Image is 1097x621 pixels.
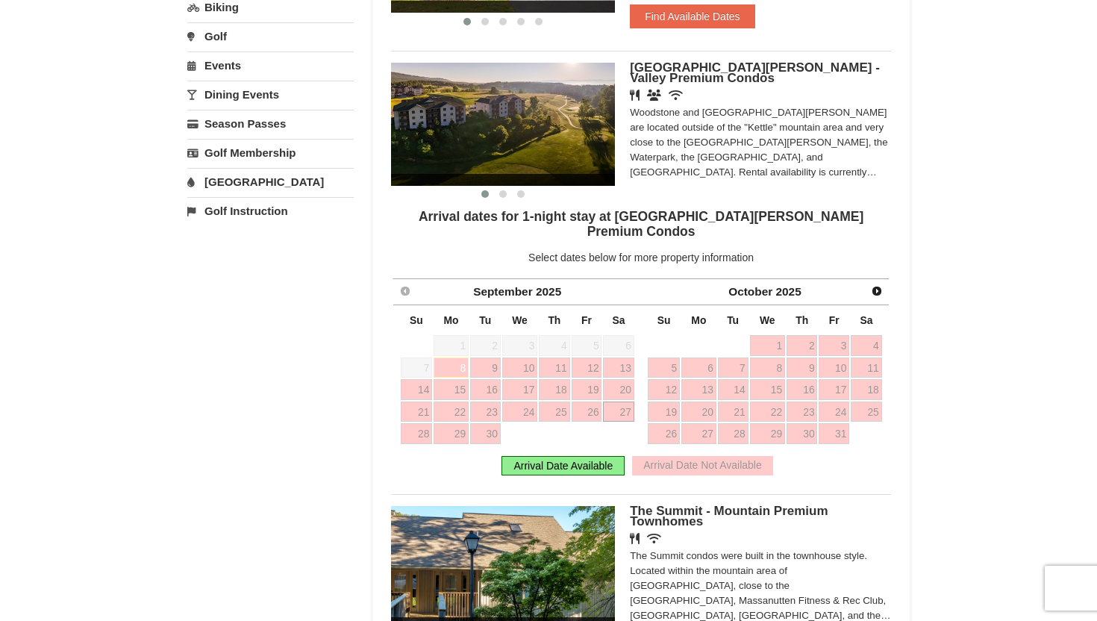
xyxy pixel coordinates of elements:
a: 6 [681,358,716,378]
a: 17 [502,379,538,400]
span: Monday [444,314,459,326]
a: Golf Instruction [187,197,354,225]
a: 27 [681,423,716,444]
a: Dining Events [187,81,354,108]
a: 20 [603,379,634,400]
a: 2 [787,335,817,356]
span: 2025 [776,285,801,298]
a: Season Passes [187,110,354,137]
span: 2025 [536,285,561,298]
a: 18 [539,379,569,400]
a: 1 [750,335,786,356]
span: Wednesday [760,314,775,326]
span: Tuesday [727,314,739,326]
a: 17 [819,379,849,400]
a: 19 [648,402,680,422]
a: 30 [470,423,501,444]
i: Wireless Internet (free) [669,90,683,101]
span: Thursday [796,314,808,326]
a: 25 [539,402,569,422]
a: 11 [851,358,881,378]
span: Next [871,285,883,297]
a: 14 [718,379,748,400]
span: Friday [829,314,840,326]
span: Thursday [548,314,560,326]
a: 12 [572,358,602,378]
span: Wednesday [512,314,528,326]
button: Find Available Dates [630,4,754,28]
a: Golf Membership [187,139,354,166]
a: 28 [401,423,433,444]
a: 21 [718,402,748,422]
a: 22 [750,402,786,422]
div: Arrival Date Available [501,456,625,475]
a: 22 [434,402,469,422]
a: 14 [401,379,433,400]
a: 5 [648,358,680,378]
a: 3 [819,335,849,356]
a: 15 [434,379,469,400]
a: 24 [502,402,538,422]
h4: Arrival dates for 1-night stay at [GEOGRAPHIC_DATA][PERSON_NAME] Premium Condos [391,209,891,239]
span: Tuesday [479,314,491,326]
span: Friday [581,314,592,326]
a: Prev [395,281,416,302]
a: Events [187,52,354,79]
a: 19 [572,379,602,400]
a: 24 [819,402,849,422]
a: 13 [681,379,716,400]
span: Select dates below for more property information [528,252,754,263]
a: 26 [572,402,602,422]
i: Banquet Facilities [647,90,661,101]
span: Monday [691,314,706,326]
a: 30 [787,423,817,444]
i: Restaurant [630,90,640,101]
a: 25 [851,402,881,422]
a: 31 [819,423,849,444]
span: Saturday [860,314,872,326]
a: 23 [787,402,817,422]
span: 5 [572,335,602,356]
a: 27 [603,402,634,422]
a: 16 [470,379,501,400]
a: 23 [470,402,501,422]
a: 29 [434,423,469,444]
a: 10 [502,358,538,378]
span: Sunday [657,314,671,326]
div: Arrival Date Not Available [632,456,772,475]
a: 12 [648,379,680,400]
span: The Summit - Mountain Premium Townhomes [630,504,828,528]
a: 20 [681,402,716,422]
a: 15 [750,379,786,400]
span: 6 [603,335,634,356]
a: 10 [819,358,849,378]
span: Saturday [613,314,625,326]
a: 7 [718,358,748,378]
span: 7 [401,358,433,378]
a: 18 [851,379,881,400]
a: 8 [434,358,469,378]
span: 3 [502,335,538,356]
a: 29 [750,423,786,444]
a: 16 [787,379,817,400]
span: 4 [539,335,569,356]
div: Woodstone and [GEOGRAPHIC_DATA][PERSON_NAME] are located outside of the "Kettle" mountain area an... [630,105,891,180]
span: Prev [399,285,411,297]
i: Restaurant [630,533,640,544]
span: [GEOGRAPHIC_DATA][PERSON_NAME] - Valley Premium Condos [630,60,880,85]
a: 4 [851,335,881,356]
span: Sunday [410,314,423,326]
span: September [473,285,533,298]
a: 28 [718,423,748,444]
i: Wireless Internet (free) [647,533,661,544]
a: [GEOGRAPHIC_DATA] [187,168,354,196]
a: 9 [787,358,817,378]
a: 8 [750,358,786,378]
span: October [728,285,772,298]
a: 11 [539,358,569,378]
a: 9 [470,358,501,378]
span: 1 [434,335,469,356]
a: 26 [648,423,680,444]
span: 2 [470,335,501,356]
a: Golf [187,22,354,50]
